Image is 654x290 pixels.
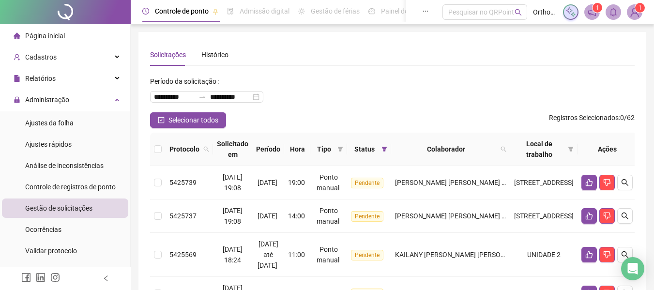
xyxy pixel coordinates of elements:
span: Ajustes da folha [25,119,74,127]
span: 5425569 [169,251,197,259]
span: 5425739 [169,179,197,186]
span: search [621,212,629,220]
span: Controle de ponto [155,7,209,15]
span: Ajustes rápidos [25,140,72,148]
span: filter [335,142,345,156]
span: search [515,9,522,16]
span: 1 [596,4,599,11]
span: 1 [639,4,642,11]
span: Ponto manual [317,207,339,225]
span: filter [380,142,389,156]
span: search [621,179,629,186]
span: search [499,142,508,156]
td: UNIDADE 2 [510,233,578,277]
span: Protocolo [169,144,199,154]
span: [DATE] [258,212,277,220]
span: [PERSON_NAME] [PERSON_NAME] [PERSON_NAME] [395,212,553,220]
span: pushpin [213,9,218,15]
span: Análise de inconsistências [25,162,104,169]
span: Controle de registros de ponto [25,183,116,191]
span: Local de trabalho [514,138,564,160]
span: search [501,146,506,152]
span: left [103,275,109,282]
span: Administração [25,96,69,104]
span: Gestão de solicitações [25,204,92,212]
span: filter [337,146,343,152]
span: user-add [14,54,20,61]
span: home [14,32,20,39]
div: Ações [581,144,633,154]
span: instagram [50,273,60,282]
span: Colaborador [395,144,497,154]
span: filter [568,146,574,152]
span: Cadastros [25,53,57,61]
span: Registros Selecionados [549,114,619,122]
div: Histórico [201,49,228,60]
span: Orthodontic [533,7,557,17]
span: Ponto manual [317,245,339,264]
td: [STREET_ADDRESS] [510,166,578,199]
span: Pendente [351,178,383,188]
span: ellipsis [422,8,429,15]
span: swap-right [198,93,206,101]
span: dislike [603,179,611,186]
span: Status [351,144,378,154]
span: check-square [158,117,165,123]
span: file-done [227,8,234,15]
span: Relatórios [25,75,56,82]
span: Admissão digital [240,7,289,15]
span: dislike [603,251,611,259]
label: Período da solicitação [150,74,223,89]
img: sparkle-icon.fc2bf0ac1784a2077858766a79e2daf3.svg [565,7,576,17]
span: Selecionar todos [168,115,218,125]
th: Hora [284,133,310,166]
span: Página inicial [25,32,65,40]
span: bell [609,8,618,16]
span: [DATE] 18:24 [223,245,243,264]
th: Período [252,133,284,166]
span: search [201,142,211,156]
span: Ocorrências [25,226,61,233]
span: search [621,251,629,259]
span: 11:00 [288,251,305,259]
span: clock-circle [142,8,149,15]
span: filter [381,146,387,152]
span: Pendente [351,211,383,222]
span: : 0 / 62 [549,112,635,128]
span: Ponto manual [317,173,339,192]
span: [DATE] [258,179,277,186]
span: file [14,75,20,82]
span: filter [566,137,576,162]
span: [DATE] até [DATE] [258,240,278,269]
span: 19:00 [288,179,305,186]
span: [DATE] 19:08 [223,173,243,192]
span: dashboard [368,8,375,15]
span: 14:00 [288,212,305,220]
span: like [585,212,593,220]
span: dislike [603,212,611,220]
span: like [585,251,593,259]
span: like [585,179,593,186]
span: Gestão de férias [311,7,360,15]
span: to [198,93,206,101]
div: Open Intercom Messenger [621,257,644,280]
span: Pendente [351,250,383,260]
span: linkedin [36,273,46,282]
span: [DATE] 19:08 [223,207,243,225]
span: lock [14,96,20,103]
span: [PERSON_NAME] [PERSON_NAME] [PERSON_NAME] [395,179,553,186]
span: search [203,146,209,152]
span: notification [588,8,596,16]
span: Tipo [314,144,334,154]
sup: 1 [593,3,602,13]
span: 5425737 [169,212,197,220]
button: Selecionar todos [150,112,226,128]
img: 7071 [627,5,642,19]
div: Solicitações [150,49,186,60]
span: Validar protocolo [25,247,77,255]
span: Painel do DP [381,7,419,15]
span: facebook [21,273,31,282]
sup: Atualize o seu contato no menu Meus Dados [635,3,645,13]
span: KAILANY [PERSON_NAME] [PERSON_NAME] [395,251,529,259]
td: [STREET_ADDRESS] [510,199,578,233]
